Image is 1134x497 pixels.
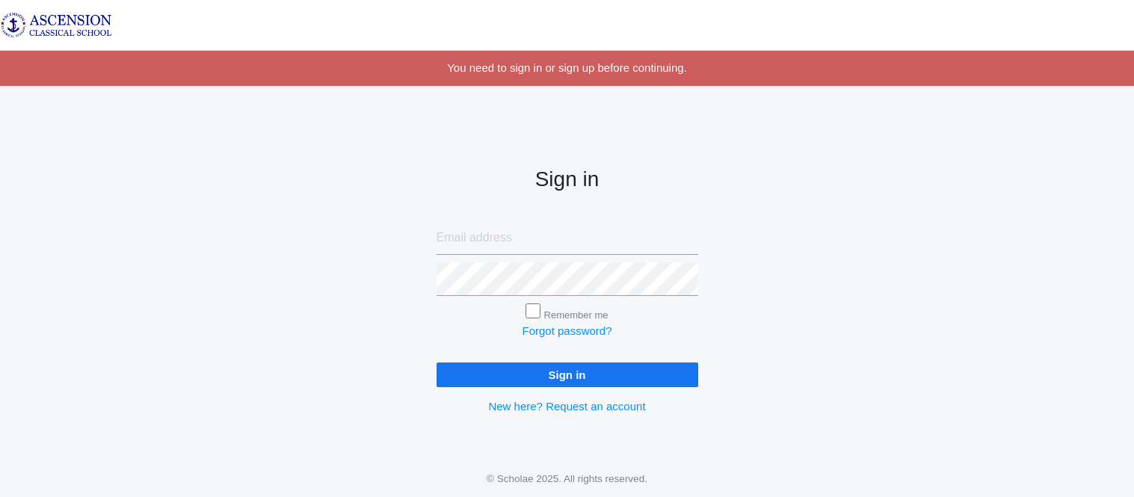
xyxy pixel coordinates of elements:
a: Forgot password? [522,324,611,337]
input: Email address [437,221,698,255]
label: Remember me [544,309,608,321]
input: Sign in [437,362,698,387]
a: New here? Request an account [488,400,645,413]
h2: Sign in [437,168,698,191]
